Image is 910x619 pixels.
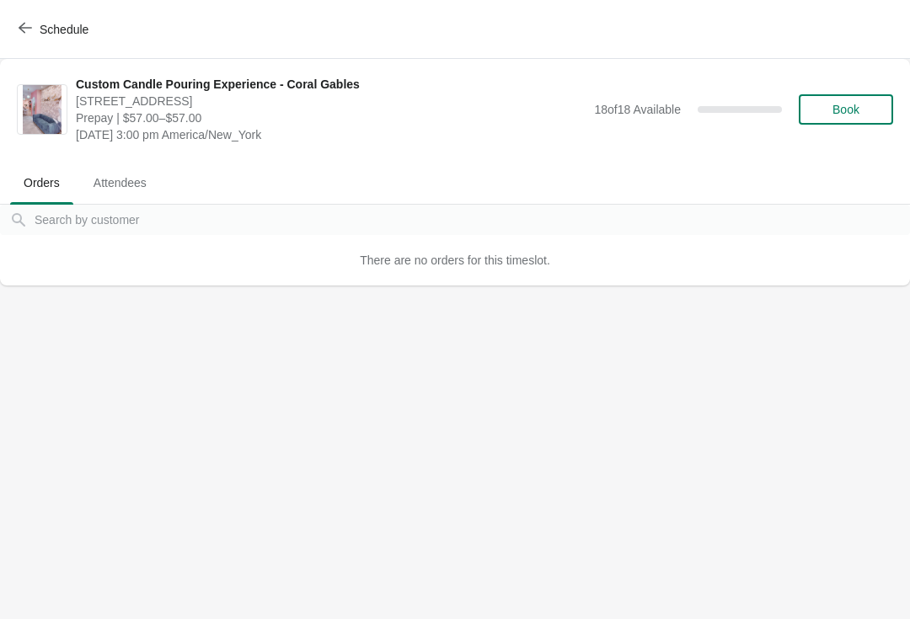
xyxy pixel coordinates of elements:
input: Search by customer [34,205,910,235]
button: Schedule [8,14,102,45]
span: 18 of 18 Available [594,103,681,116]
span: Orders [10,168,73,198]
span: Prepay | $57.00–$57.00 [76,109,586,126]
img: Custom Candle Pouring Experience - Coral Gables [23,85,62,134]
span: Book [832,103,859,116]
span: [DATE] 3:00 pm America/New_York [76,126,586,143]
button: Book [799,94,893,125]
span: Schedule [40,23,88,36]
span: There are no orders for this timeslot. [360,253,550,267]
span: Attendees [80,168,160,198]
span: Custom Candle Pouring Experience - Coral Gables [76,76,586,93]
span: [STREET_ADDRESS] [76,93,586,109]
